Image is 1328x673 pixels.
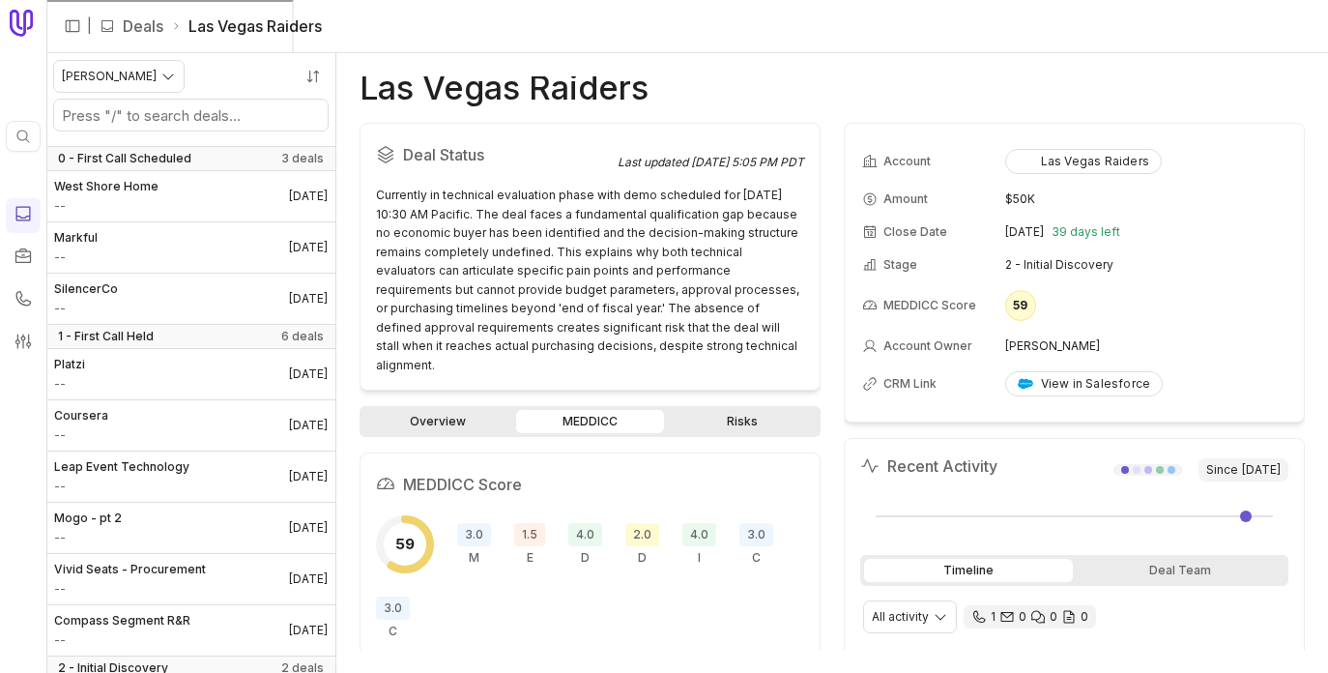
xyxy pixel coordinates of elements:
[1242,462,1281,478] time: [DATE]
[171,15,322,38] li: Las Vegas Raiders
[739,523,773,546] span: 3.0
[54,427,108,443] span: Amount
[883,154,931,169] span: Account
[568,523,602,566] div: Decision Criteria
[299,62,328,91] button: Sort by
[54,613,190,629] span: Compass Segment R&R
[54,632,190,648] span: Amount
[883,298,976,313] span: MEDDICC Score
[46,503,335,553] a: Mogo - pt 2--[DATE]
[54,408,108,424] span: Coursera
[1077,559,1285,582] div: Deal Team
[682,523,716,546] span: 4.0
[46,554,335,604] a: Vivid Seats - Procurement--[DATE]
[883,191,928,207] span: Amount
[54,562,206,577] span: Vivid Seats - Procurement
[864,559,1073,582] div: Timeline
[289,623,328,638] time: Deal Close Date
[469,550,479,566] span: M
[289,571,328,587] time: Deal Close Date
[1005,371,1164,396] a: View in Salesforce
[46,171,335,221] a: West Shore Home--[DATE]
[389,624,397,639] span: C
[682,523,716,566] div: Indicate Pain
[54,376,85,392] span: Amount
[58,329,154,344] span: 1 - First Call Held
[376,186,804,374] div: Currently in technical evaluation phase with demo scheduled for [DATE] 10:30 AM Pacific. The deal...
[54,230,98,246] span: Markful
[376,469,804,500] h2: MEDDICC Score
[363,410,512,433] a: Overview
[527,550,534,566] span: E
[54,479,189,494] span: Amount
[618,155,804,170] div: Last updated
[54,301,118,316] span: Amount
[516,410,665,433] a: MEDDICC
[457,523,491,546] span: 3.0
[1018,376,1151,392] div: View in Salesforce
[54,198,159,214] span: Amount
[1005,184,1286,215] td: $50K
[54,581,206,597] span: Amount
[739,523,773,566] div: Champion
[1005,249,1286,280] td: 2 - Initial Discovery
[395,533,415,556] span: 59
[638,550,647,566] span: D
[625,523,659,566] div: Decision Process
[289,240,328,255] time: Deal Close Date
[281,329,324,344] span: 6 deals
[1018,154,1149,169] div: Las Vegas Raiders
[46,400,335,451] a: Coursera--[DATE]
[698,550,701,566] span: I
[752,550,761,566] span: C
[289,469,328,484] time: Deal Close Date
[54,357,85,372] span: Platzi
[883,376,937,392] span: CRM Link
[281,151,324,166] span: 3 deals
[1198,458,1288,482] span: Since
[457,523,491,566] div: Metrics
[1005,331,1286,362] td: [PERSON_NAME]
[668,410,817,433] a: Risks
[860,454,997,478] h2: Recent Activity
[514,523,545,566] div: Economic Buyer
[54,100,328,131] input: Search deals by name
[54,249,98,265] span: Amount
[1005,290,1036,321] div: 59
[964,605,1096,629] div: 1 call and 0 email threads
[883,338,972,354] span: Account Owner
[46,452,335,502] a: Leap Event Technology--[DATE]
[376,139,618,170] h2: Deal Status
[376,597,410,639] div: Competition
[46,53,336,673] nav: Deals
[289,418,328,433] time: Deal Close Date
[289,291,328,307] time: Deal Close Date
[54,281,118,297] span: SilencerCo
[581,550,590,566] span: D
[46,349,335,399] a: Platzi--[DATE]
[376,597,410,620] span: 3.0
[625,523,659,546] span: 2.0
[1052,224,1120,240] span: 39 days left
[360,76,649,100] h1: Las Vegas Raiders
[46,222,335,273] a: Markful--[DATE]
[54,511,122,526] span: Mogo - pt 2
[883,257,917,273] span: Stage
[46,274,335,324] a: SilencerCo--[DATE]
[123,15,163,38] a: Deals
[54,459,189,475] span: Leap Event Technology
[883,224,947,240] span: Close Date
[54,179,159,194] span: West Shore Home
[514,523,545,546] span: 1.5
[289,366,328,382] time: Deal Close Date
[87,15,92,38] span: |
[1005,224,1044,240] time: [DATE]
[1005,149,1162,174] button: Las Vegas Raiders
[289,189,328,204] time: Deal Close Date
[376,515,434,573] div: Overall MEDDICC score
[568,523,602,546] span: 4.0
[691,155,804,169] time: [DATE] 5:05 PM PDT
[54,530,122,545] span: Amount
[58,12,87,41] button: Expand sidebar
[46,605,335,656] a: Compass Segment R&R--[DATE]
